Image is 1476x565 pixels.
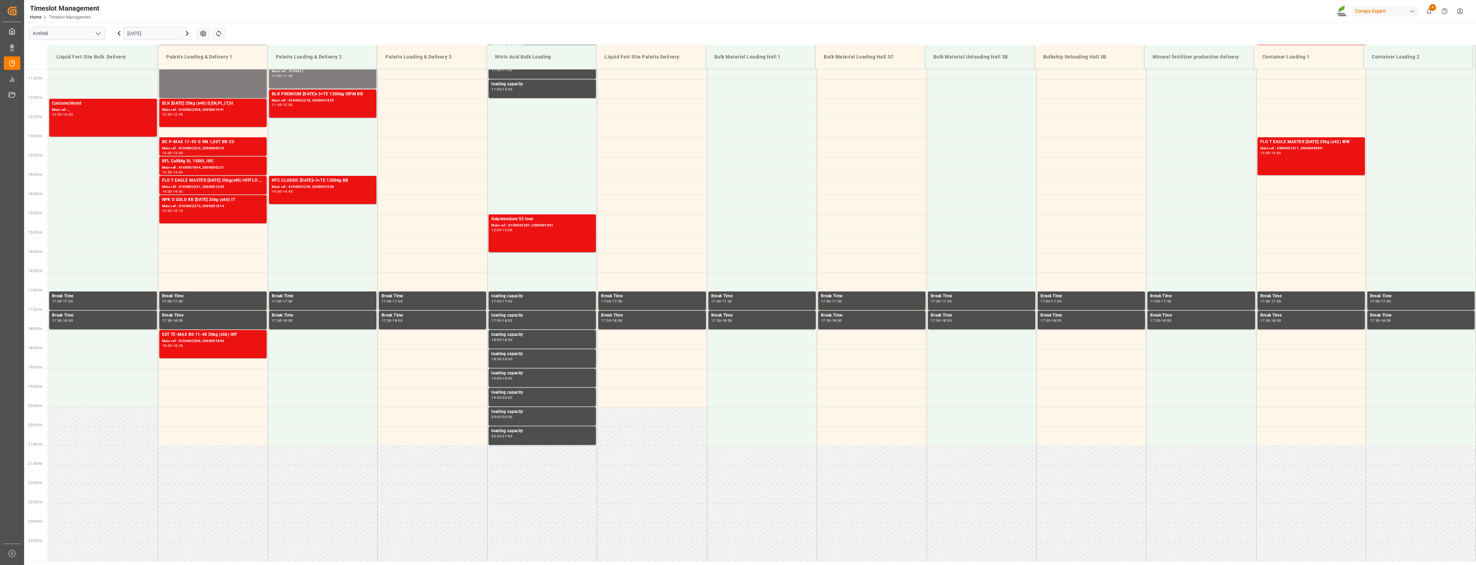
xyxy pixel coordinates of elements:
[501,300,502,303] div: -
[162,209,172,212] div: 14:30
[941,300,942,303] div: -
[30,15,41,20] a: Home
[612,319,622,322] div: 18:00
[28,134,42,138] span: 13:00 Hr
[1370,293,1472,300] div: Break Time
[502,68,512,72] div: 11:30
[173,113,183,116] div: 12:45
[172,344,173,347] div: -
[502,88,512,91] div: 12:00
[282,74,283,77] div: -
[601,312,703,319] div: Break Time
[502,358,512,361] div: 19:00
[1050,319,1051,322] div: -
[162,177,264,184] div: FLO T EAGLE MASTER [DATE] 25kg(x40) INTFLO T BKR [DATE] 25kg (x40) D,ATTPL K [DATE] 25kg (x40) D,...
[1270,151,1271,154] div: -
[282,300,283,303] div: -
[491,377,501,380] div: 19:00
[123,27,183,40] input: DD.MM.YYYY
[28,153,42,157] span: 13:30 Hr
[282,319,283,322] div: -
[712,51,810,63] div: Bulk Material Loading Hall 1
[612,300,622,303] div: 17:30
[272,190,282,193] div: 14:00
[63,113,73,116] div: 13:00
[28,423,42,427] span: 20:30 Hr
[272,312,374,319] div: Break Time
[1380,319,1381,322] div: -
[491,88,501,91] div: 11:30
[501,358,502,361] div: -
[28,462,42,466] span: 21:30 Hr
[162,113,172,116] div: 12:00
[272,293,374,300] div: Break Time
[931,312,1033,319] div: Break Time
[832,300,842,303] div: 17:30
[491,300,501,303] div: 17:00
[611,300,612,303] div: -
[1150,300,1160,303] div: 17:00
[393,300,403,303] div: 17:30
[173,171,183,174] div: 14:00
[1040,312,1142,319] div: Break Time
[162,331,264,338] div: EST TE-MAX BS 11-48 20kg (x56) INT
[931,293,1033,300] div: Break Time
[382,300,392,303] div: 17:00
[502,377,512,380] div: 19:30
[502,396,512,399] div: 20:00
[492,51,591,63] div: Nitric Acid Bulk Loading
[722,319,732,322] div: 18:00
[283,74,293,77] div: 11:45
[1051,300,1061,303] div: 17:30
[28,481,42,485] span: 22:00 Hr
[942,319,952,322] div: 18:00
[162,184,264,190] div: Main ref : 6100002231, 2000001345
[491,435,501,438] div: 20:30
[602,51,700,63] div: Liquid Fert Site Paletts Delivery
[491,216,593,223] div: Salpetersäure 53 lose
[272,103,282,106] div: 11:45
[491,338,501,341] div: 18:00
[52,100,154,107] div: Calciumchlorid
[491,428,593,435] div: loading capacity
[501,415,502,418] div: -
[162,344,172,347] div: 18:00
[283,190,293,193] div: 14:45
[1150,293,1252,300] div: Break Time
[942,300,952,303] div: 17:30
[491,319,501,322] div: 17:30
[721,319,722,322] div: -
[721,300,722,303] div: -
[272,74,282,77] div: 11:00
[162,196,264,203] div: NPK O GOLD KR [DATE] 25kg (x60) IT
[1337,5,1348,17] img: Screenshot%202023-09-29%20at%2010.02.21.png_1712312052.png
[501,377,502,380] div: -
[502,435,512,438] div: 21:00
[1150,312,1252,319] div: Break Time
[162,312,264,319] div: Break Time
[502,300,512,303] div: 17:30
[1260,312,1362,319] div: Break Time
[28,346,42,350] span: 18:30 Hr
[611,319,612,322] div: -
[1270,319,1271,322] div: -
[1260,139,1362,146] div: FLO T EAGLE MASTER [DATE] 25kg (x42) WW
[1437,3,1452,19] button: Help Center
[491,408,593,415] div: loading capacity
[162,151,172,154] div: 13:00
[1050,300,1051,303] div: -
[28,96,42,99] span: 12:00 Hr
[502,319,512,322] div: 18:00
[1370,300,1380,303] div: 17:00
[1429,4,1436,11] span: 4
[1270,300,1271,303] div: -
[821,300,831,303] div: 17:00
[28,76,42,80] span: 11:30 Hr
[282,190,283,193] div: -
[272,177,374,184] div: NTC CLASSIC [DATE]+3+TE 1200kg BB
[1370,319,1380,322] div: 17:30
[931,51,1029,63] div: Bulk Material Unloading Hall 3B
[393,319,403,322] div: 18:00
[1040,293,1142,300] div: Break Time
[28,385,42,388] span: 19:30 Hr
